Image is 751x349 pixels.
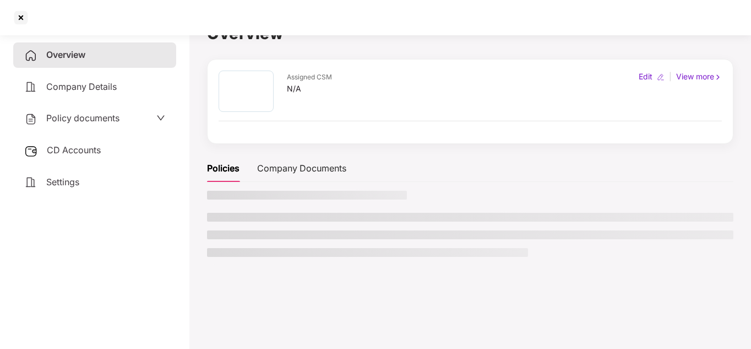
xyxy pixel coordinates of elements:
span: CD Accounts [47,144,101,155]
img: svg+xml;base64,PHN2ZyB3aWR0aD0iMjUiIGhlaWdodD0iMjQiIHZpZXdCb3g9IjAgMCAyNSAyNCIgZmlsbD0ibm9uZSIgeG... [24,144,38,158]
div: N/A [287,83,332,95]
span: Settings [46,176,79,187]
img: svg+xml;base64,PHN2ZyB4bWxucz0iaHR0cDovL3d3dy53My5vcmcvMjAwMC9zdmciIHdpZHRoPSIyNCIgaGVpZ2h0PSIyNC... [24,80,37,94]
div: Company Documents [257,162,346,175]
div: View more [674,71,724,83]
img: svg+xml;base64,PHN2ZyB4bWxucz0iaHR0cDovL3d3dy53My5vcmcvMjAwMC9zdmciIHdpZHRoPSIyNCIgaGVpZ2h0PSIyNC... [24,176,37,189]
span: Policy documents [46,112,119,124]
span: Company Details [46,81,117,92]
div: | [667,71,674,83]
div: Assigned CSM [287,72,332,83]
span: down [156,114,165,122]
img: svg+xml;base64,PHN2ZyB4bWxucz0iaHR0cDovL3d3dy53My5vcmcvMjAwMC9zdmciIHdpZHRoPSIyNCIgaGVpZ2h0PSIyNC... [24,49,37,62]
img: svg+xml;base64,PHN2ZyB4bWxucz0iaHR0cDovL3d3dy53My5vcmcvMjAwMC9zdmciIHdpZHRoPSIyNCIgaGVpZ2h0PSIyNC... [24,112,37,126]
div: Policies [207,162,240,175]
img: rightIcon [714,73,722,81]
span: Overview [46,49,85,60]
div: Edit [636,71,655,83]
img: editIcon [657,73,665,81]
